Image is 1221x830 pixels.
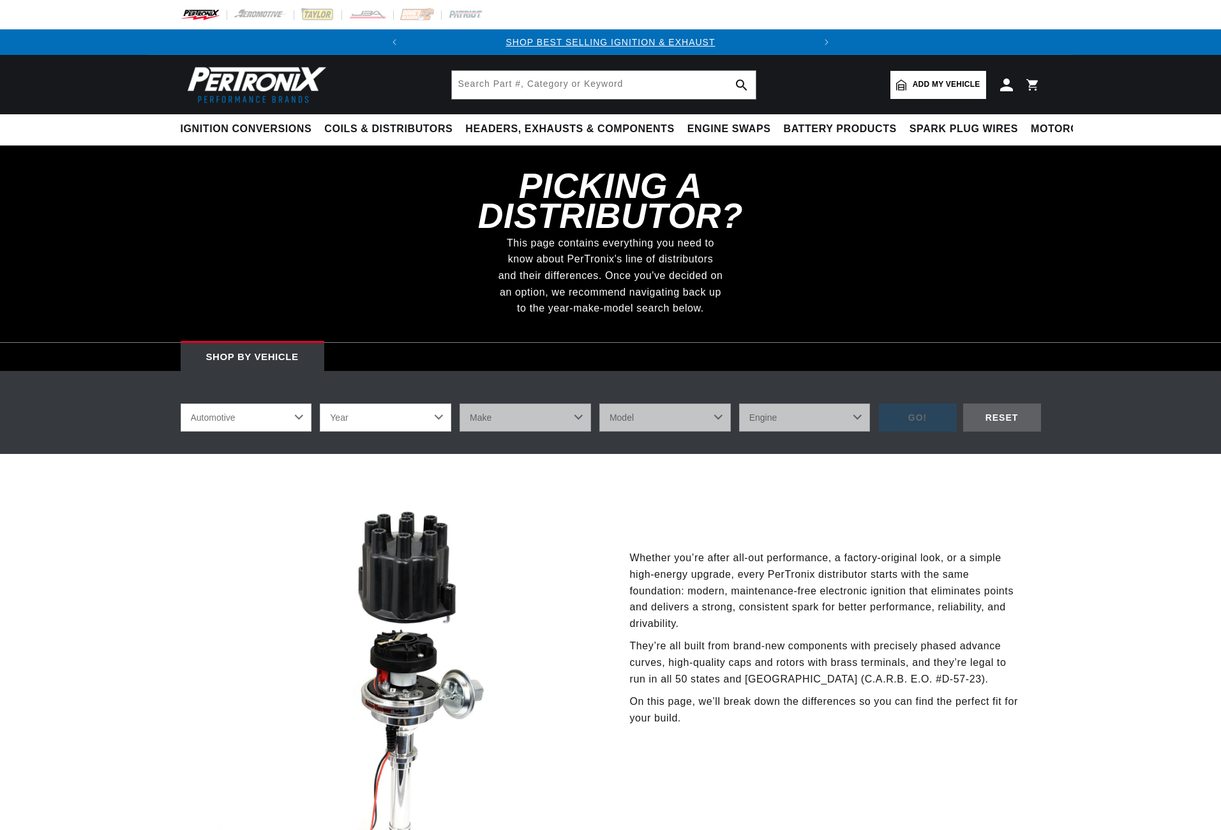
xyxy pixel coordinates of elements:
button: Translation missing: en.sections.announcements.previous_announcement [382,29,407,55]
select: Year [320,404,451,432]
p: This page contains everything you need to know about PerTronix's line of distributors and their d... [498,235,723,317]
div: Announcement [407,35,813,49]
summary: Motorcycle [1024,114,1113,144]
select: Ride Type [181,404,312,432]
summary: Ignition Conversions [181,114,318,144]
select: Model [599,404,731,432]
span: Add my vehicle [913,79,980,91]
div: RESET [963,404,1041,432]
h3: Picking a Distributor? [419,171,802,231]
select: Engine [739,404,871,432]
p: They’re all built from brand-new components with precisely phased advance curves, high-quality ca... [630,638,1022,687]
span: Spark Plug Wires [910,123,1018,136]
summary: Coils & Distributors [318,114,459,144]
div: 1 of 2 [407,35,813,49]
button: search button [728,71,756,99]
span: Ignition Conversions [181,123,312,136]
img: Pertronix [181,63,327,107]
span: Battery Products [784,123,897,136]
div: Shop by vehicle [181,343,324,371]
a: SHOP BEST SELLING IGNITION & EXHAUST [506,37,715,47]
slideshow-component: Translation missing: en.sections.announcements.announcement_bar [149,29,1073,55]
p: On this page, we’ll break down the differences so you can find the perfect fit for your build. [630,693,1022,726]
span: Coils & Distributors [324,123,453,136]
button: Translation missing: en.sections.announcements.next_announcement [814,29,839,55]
input: Search Part #, Category or Keyword [452,71,756,99]
select: Make [460,404,591,432]
summary: Headers, Exhausts & Components [459,114,680,144]
span: Headers, Exhausts & Components [465,123,674,136]
summary: Battery Products [777,114,903,144]
span: Engine Swaps [687,123,771,136]
summary: Spark Plug Wires [903,114,1024,144]
a: Add my vehicle [890,71,986,99]
p: Whether you’re after all-out performance, a factory-original look, or a simple high-energy upgrad... [630,550,1022,631]
span: Motorcycle [1031,123,1107,136]
summary: Engine Swaps [681,114,777,144]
